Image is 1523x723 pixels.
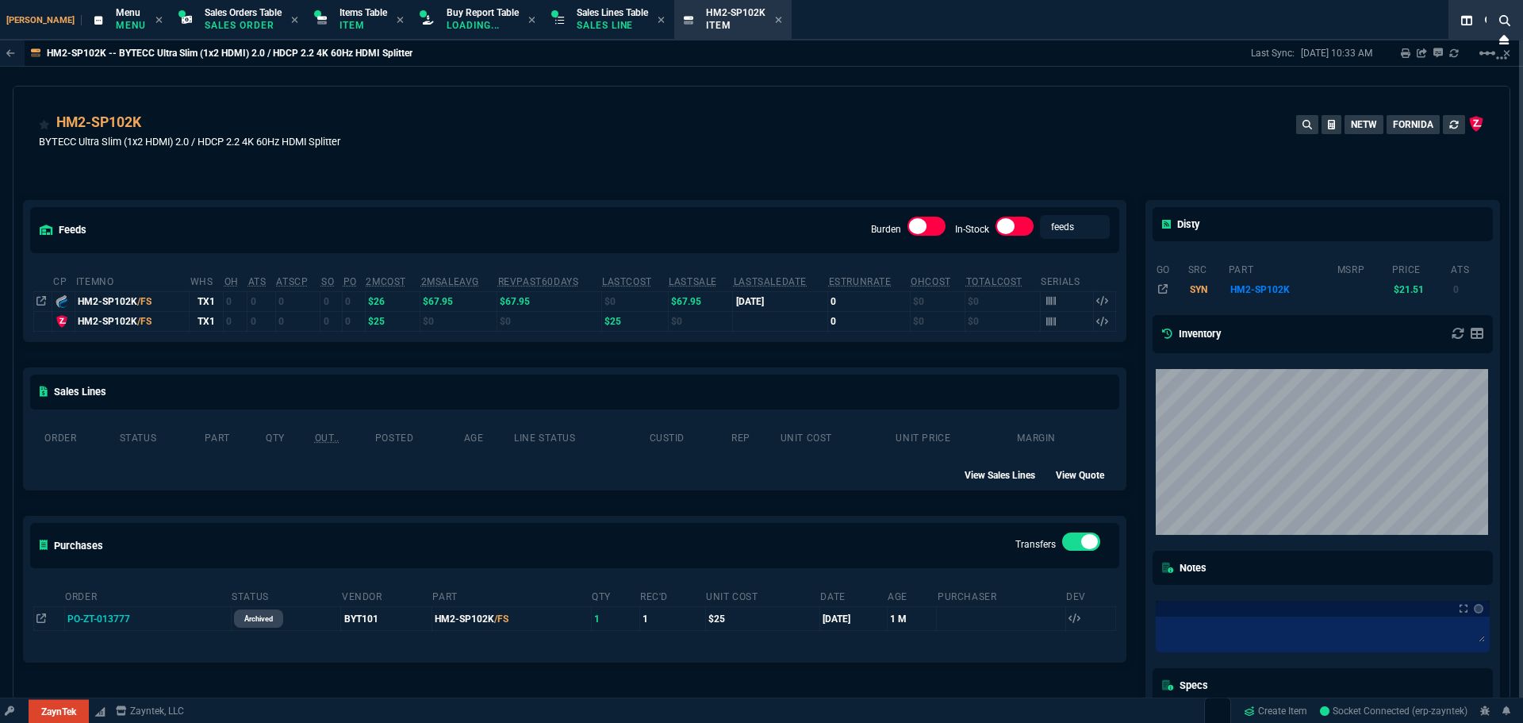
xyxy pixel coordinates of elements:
a: Create Item [1237,699,1314,723]
div: View Quote [1056,467,1118,483]
div: HM2-SP102K [78,314,186,329]
h5: Sales Lines [40,384,106,399]
a: 6HWWC63OEvwIq6gcAAAT [1320,704,1467,718]
div: HM2-SP102K [78,294,186,309]
td: 0 [828,291,911,311]
th: Order [64,584,231,607]
nx-icon: Search [1493,11,1517,30]
nx-icon: Open New Tab [1496,51,1507,66]
h5: Disty [1162,217,1199,232]
td: 0 [1450,279,1490,298]
abbr: The last SO Inv price. No time limit. (ignore zeros) [669,276,717,287]
h5: feeds [40,222,86,237]
nx-icon: Close Tab [155,14,163,27]
th: price [1391,257,1451,279]
nx-icon: Open In Opposite Panel [36,296,46,307]
td: $0 [601,291,668,311]
td: $0 [965,291,1041,311]
th: cp [52,269,75,292]
th: src [1187,257,1228,279]
nx-icon: Close Tab [397,14,404,27]
td: $25 [601,311,668,331]
nx-icon: Back to Table [6,48,15,59]
td: $25 [705,606,819,630]
th: Vendor [341,584,432,607]
th: Unit Price [895,425,1016,448]
th: WHS [190,269,224,292]
span: /FS [137,296,152,307]
th: CustId [649,425,731,448]
abbr: The date of the last SO Inv price. No time limit. (ignore zeros) [734,276,807,287]
h5: Notes [1162,560,1207,575]
th: Age [887,584,937,607]
th: part [1228,257,1337,279]
span: /FS [137,316,152,327]
h5: Purchases [40,538,103,553]
td: 1 M [887,606,937,630]
p: Menu [116,19,146,32]
th: Date [819,584,887,607]
mat-icon: Example home icon [1478,44,1497,63]
td: 1 [639,606,705,630]
span: Sales Orders Table [205,7,282,18]
th: Rep [731,425,780,448]
p: Item [340,19,387,32]
span: PO-ZT-013777 [67,613,130,625]
th: age [463,425,514,448]
label: Burden [871,224,901,235]
td: 0 [343,311,366,331]
th: Status [231,584,341,607]
span: Items Table [340,7,387,18]
abbr: Total units on open Purchase Orders [343,276,357,287]
p: Sales Line [577,19,648,32]
td: $25 [365,311,420,331]
td: $0 [668,311,733,331]
span: Sales Lines Table [577,7,648,18]
td: HM2-SP102K [1228,279,1337,298]
td: 0 [320,311,343,331]
td: $21.51 [1391,279,1451,298]
span: HM2-SP102K [706,7,765,18]
abbr: Total Cost of Units on Hand [966,276,1022,287]
nx-icon: Close Tab [658,14,665,27]
abbr: Total revenue past 60 days [498,276,579,287]
th: Margin [1016,425,1105,448]
th: Qty [591,584,639,607]
td: 0 [343,291,366,311]
p: [DATE] 10:33 AM [1301,47,1372,60]
th: Order [44,425,118,448]
td: 0 [224,311,247,331]
p: HM2-SP102K -- BYTECC Ultra Slim (1x2 HDMI) 2.0 / HDCP 2.2 4K 60Hz HDMI Splitter [47,47,412,60]
th: Dev [1065,584,1115,607]
span: Buy Report Table [447,7,519,18]
th: Posted [374,425,463,448]
th: Part [204,425,265,448]
th: Line Status [513,425,648,448]
th: go [1156,257,1187,279]
span: [PERSON_NAME] [6,15,82,25]
th: Rec'd [639,584,705,607]
td: 0 [275,311,320,331]
span: /FS [494,613,508,625]
abbr: Outstanding (To Ship) [315,433,340,444]
abbr: Avg cost of all PO invoices for 2 months [366,276,406,287]
th: Unit Cost [780,425,896,448]
div: View Sales Lines [965,467,1049,483]
div: Burden [907,217,946,242]
nx-icon: Search [1479,11,1502,30]
td: [DATE] [733,291,828,311]
th: ItemNo [75,269,190,292]
h5: Specs [1162,678,1208,693]
a: HM2-SP102K [56,112,141,133]
nx-icon: Split Panels [1455,11,1479,30]
abbr: Total sales within a 30 day window based on last time there was inventory [829,276,892,287]
th: QTY [265,425,314,448]
p: Loading... [447,19,519,32]
td: $26 [365,291,420,311]
td: $67.95 [420,291,497,311]
nx-icon: Close Tab [528,14,535,27]
th: ats [1450,257,1490,279]
span: Menu [116,7,140,18]
p: Item [706,19,765,32]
